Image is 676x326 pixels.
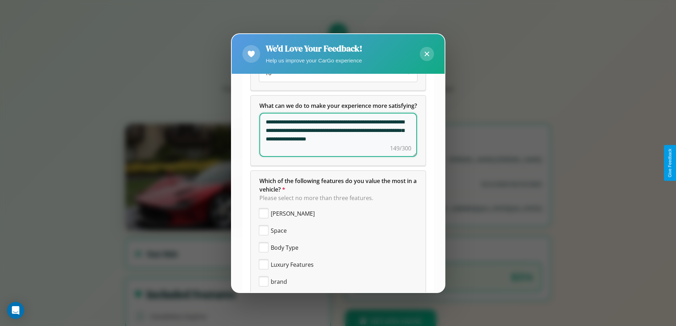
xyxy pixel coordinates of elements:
[390,144,411,153] div: 149/300
[271,243,298,252] span: Body Type
[271,209,315,218] span: [PERSON_NAME]
[259,177,418,193] span: Which of the following features do you value the most in a vehicle?
[265,69,271,77] span: 10
[266,43,362,54] h2: We'd Love Your Feedback!
[271,260,314,269] span: Luxury Features
[7,302,24,319] div: Open Intercom Messenger
[259,102,417,110] span: What can we do to make your experience more satisfying?
[266,56,362,65] p: Help us improve your CarGo experience
[259,194,373,202] span: Please select no more than three features.
[667,149,672,177] div: Give Feedback
[271,226,287,235] span: Space
[271,277,287,286] span: brand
